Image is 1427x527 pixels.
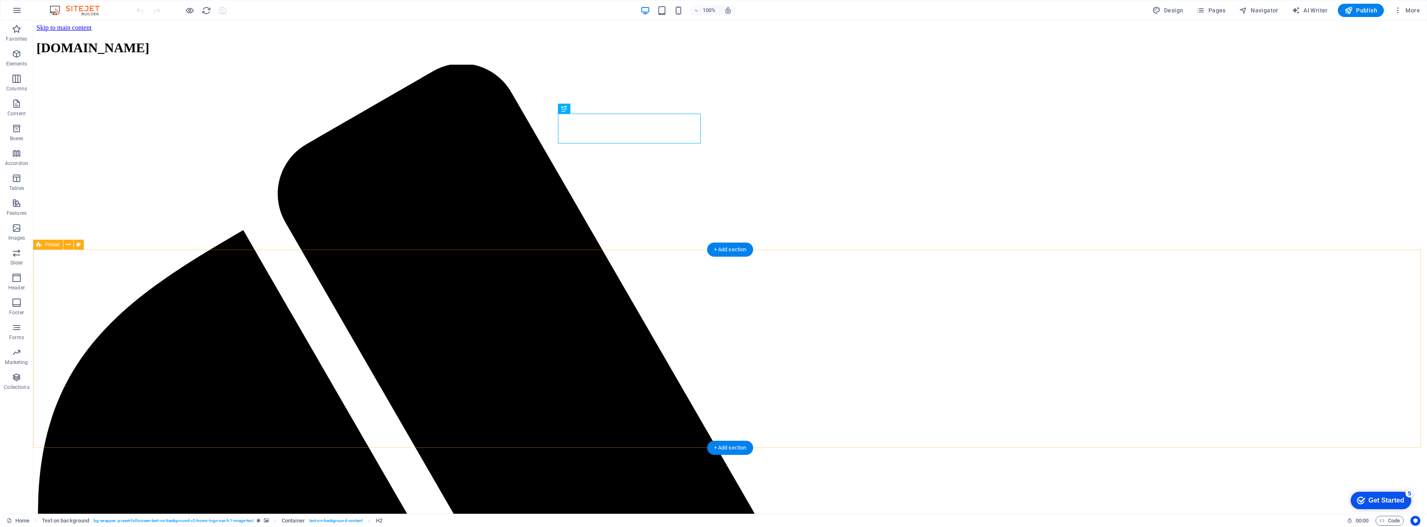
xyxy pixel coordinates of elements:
[257,518,261,523] i: This element is a customizable preset
[1292,6,1328,15] span: AI Writer
[8,235,25,241] p: Images
[7,210,27,216] p: Features
[1347,516,1369,526] h6: Session time
[4,384,29,391] p: Collections
[61,2,70,10] div: 5
[1394,6,1420,15] span: More
[10,135,24,142] p: Boxes
[7,4,67,22] div: Get Started 5 items remaining, 0% complete
[8,284,25,291] p: Header
[703,5,716,15] h6: 100%
[690,5,720,15] button: 100%
[6,61,27,67] p: Elements
[264,518,269,523] i: This element contains a background
[45,242,60,247] span: Preset
[1236,4,1282,17] button: Navigator
[10,260,23,266] p: Slider
[9,334,24,341] p: Forms
[201,5,211,15] button: reload
[93,516,253,526] span: . bg-wrapper .preset-fullscreen-text-on-background-v2-home-logo-nav-h1-image-text
[1390,4,1423,17] button: More
[3,3,58,10] a: Skip to main content
[724,7,732,14] i: On resize automatically adjust zoom level to fit chosen device.
[1196,6,1225,15] span: Pages
[9,309,24,316] p: Footer
[1361,517,1363,524] span: :
[48,5,110,15] img: Editor Logo
[1149,4,1187,17] button: Design
[6,85,27,92] p: Columns
[308,516,363,526] span: . text-on-background-content
[6,36,27,42] p: Favorites
[24,9,60,17] div: Get Started
[1410,516,1420,526] button: Usercentrics
[1239,6,1278,15] span: Navigator
[376,516,382,526] span: Click to select. Double-click to edit
[1356,516,1369,526] span: 00 00
[1338,4,1384,17] button: Publish
[1149,4,1187,17] div: Design (Ctrl+Alt+Y)
[5,160,28,167] p: Accordion
[1152,6,1183,15] span: Design
[1379,516,1400,526] span: Code
[42,516,90,526] span: Click to select. Double-click to edit
[707,243,753,257] div: + Add section
[185,5,195,15] button: Click here to leave preview mode and continue editing
[42,516,382,526] nav: breadcrumb
[282,516,305,526] span: Click to select. Double-click to edit
[7,516,29,526] a: Click to cancel selection. Double-click to open Pages
[1376,516,1404,526] button: Code
[202,6,211,15] i: Reload page
[707,441,753,455] div: + Add section
[7,110,26,117] p: Content
[1344,6,1377,15] span: Publish
[1288,4,1331,17] button: AI Writer
[9,185,24,192] p: Tables
[1193,4,1229,17] button: Pages
[5,359,28,366] p: Marketing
